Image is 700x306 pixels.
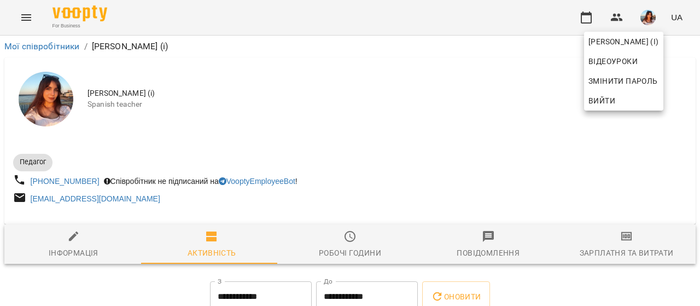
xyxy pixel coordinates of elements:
[588,55,638,68] span: Відеоуроки
[584,32,663,51] a: [PERSON_NAME] (і)
[588,94,615,107] span: Вийти
[584,71,663,91] a: Змінити пароль
[588,74,659,88] span: Змінити пароль
[584,51,642,71] a: Відеоуроки
[584,91,663,111] button: Вийти
[588,35,659,48] span: [PERSON_NAME] (і)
